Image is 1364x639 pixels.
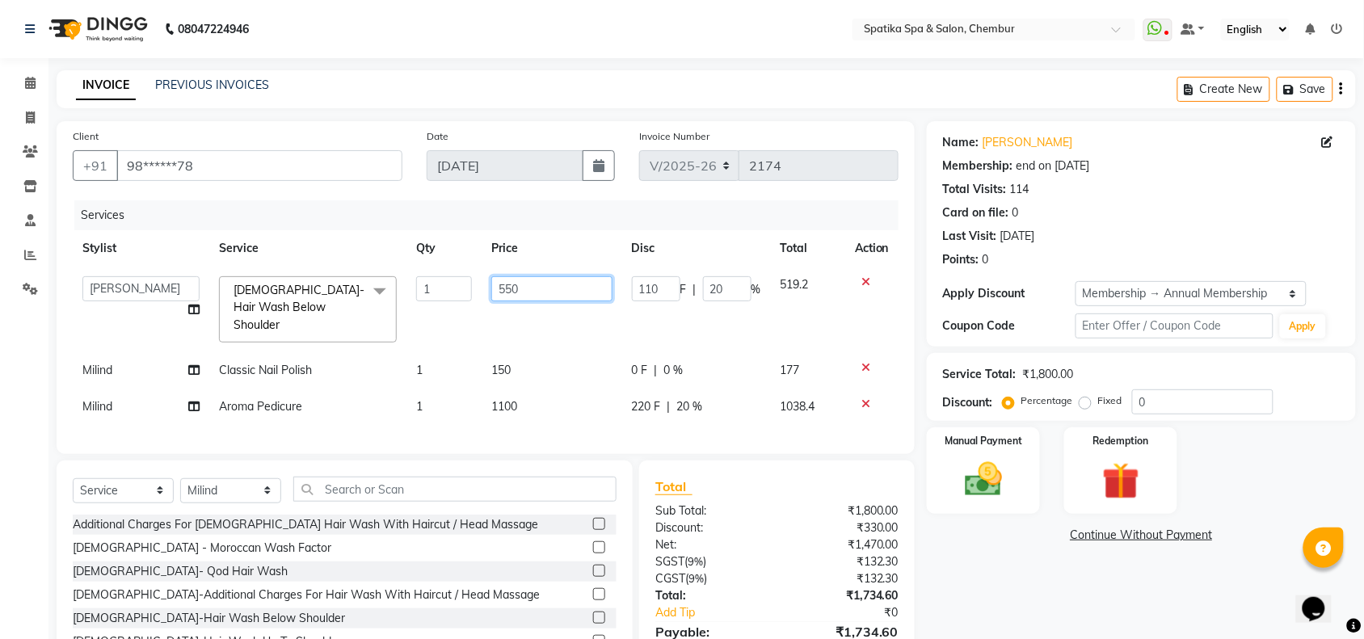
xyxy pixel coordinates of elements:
[777,587,911,604] div: ₹1,734.60
[954,458,1014,501] img: _cash.svg
[943,394,993,411] div: Discount:
[73,563,288,580] div: [DEMOGRAPHIC_DATA]- Qod Hair Wash
[655,362,658,379] span: |
[1023,366,1074,383] div: ₹1,800.00
[751,281,761,298] span: %
[1017,158,1090,174] div: end on [DATE]
[1076,313,1273,338] input: Enter Offer / Coupon Code
[777,502,911,519] div: ₹1,800.00
[680,281,687,298] span: F
[219,399,302,414] span: Aroma Pedicure
[427,129,448,144] label: Date
[116,150,402,181] input: Search by Name/Mobile/Email/Code
[82,363,112,377] span: Milind
[643,604,799,621] a: Add Tip
[781,363,800,377] span: 177
[943,134,979,151] div: Name:
[930,527,1353,544] a: Continue Without Payment
[943,181,1007,198] div: Total Visits:
[416,363,423,377] span: 1
[73,540,331,557] div: [DEMOGRAPHIC_DATA] - Moroccan Wash Factor
[777,570,911,587] div: ₹132.30
[643,570,777,587] div: ( )
[73,150,118,181] button: +91
[82,399,112,414] span: Milind
[667,398,671,415] span: |
[416,399,423,414] span: 1
[293,477,617,502] input: Search or Scan
[943,204,1009,221] div: Card on file:
[74,200,911,230] div: Services
[943,366,1017,383] div: Service Total:
[632,398,661,415] span: 220 F
[777,519,911,536] div: ₹330.00
[771,230,845,267] th: Total
[945,434,1022,448] label: Manual Payment
[643,536,777,553] div: Net:
[643,553,777,570] div: ( )
[1277,77,1333,102] button: Save
[1280,314,1326,338] button: Apply
[943,158,1013,174] div: Membership:
[73,230,209,267] th: Stylist
[655,554,684,569] span: SGST
[155,78,269,92] a: PREVIOUS INVOICES
[983,134,1073,151] a: [PERSON_NAME]
[693,281,697,298] span: |
[178,6,249,52] b: 08047224946
[943,317,1076,334] div: Coupon Code
[643,587,777,604] div: Total:
[41,6,152,52] img: logo
[1012,204,1019,221] div: 0
[632,362,648,379] span: 0 F
[234,283,364,332] span: [DEMOGRAPHIC_DATA]-Hair Wash Below Shoulder
[1093,434,1149,448] label: Redemption
[655,571,685,586] span: CGST
[777,536,911,553] div: ₹1,470.00
[1021,393,1073,408] label: Percentage
[73,129,99,144] label: Client
[983,251,989,268] div: 0
[643,519,777,536] div: Discount:
[76,71,136,100] a: INVOICE
[1000,228,1035,245] div: [DATE]
[688,555,703,568] span: 9%
[677,398,703,415] span: 20 %
[643,502,777,519] div: Sub Total:
[664,362,684,379] span: 0 %
[639,129,709,144] label: Invoice Number
[219,363,312,377] span: Classic Nail Polish
[482,230,621,267] th: Price
[1296,574,1348,623] iframe: chat widget
[777,553,911,570] div: ₹132.30
[280,317,287,332] a: x
[491,399,517,414] span: 1100
[781,277,809,292] span: 519.2
[943,228,997,245] div: Last Visit:
[73,516,538,533] div: Additional Charges For [DEMOGRAPHIC_DATA] Hair Wash With Haircut / Head Massage
[1098,393,1122,408] label: Fixed
[1010,181,1029,198] div: 114
[491,363,511,377] span: 150
[799,604,911,621] div: ₹0
[943,251,979,268] div: Points:
[73,586,540,603] div: [DEMOGRAPHIC_DATA]-Additional Charges For Hair Wash With Haircut / Head Massage
[1177,77,1270,102] button: Create New
[688,572,704,585] span: 9%
[209,230,406,267] th: Service
[622,230,771,267] th: Disc
[845,230,899,267] th: Action
[406,230,482,267] th: Qty
[781,399,815,414] span: 1038.4
[1091,458,1151,504] img: _gift.svg
[655,478,693,495] span: Total
[943,285,1076,302] div: Apply Discount
[73,610,345,627] div: [DEMOGRAPHIC_DATA]-Hair Wash Below Shoulder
